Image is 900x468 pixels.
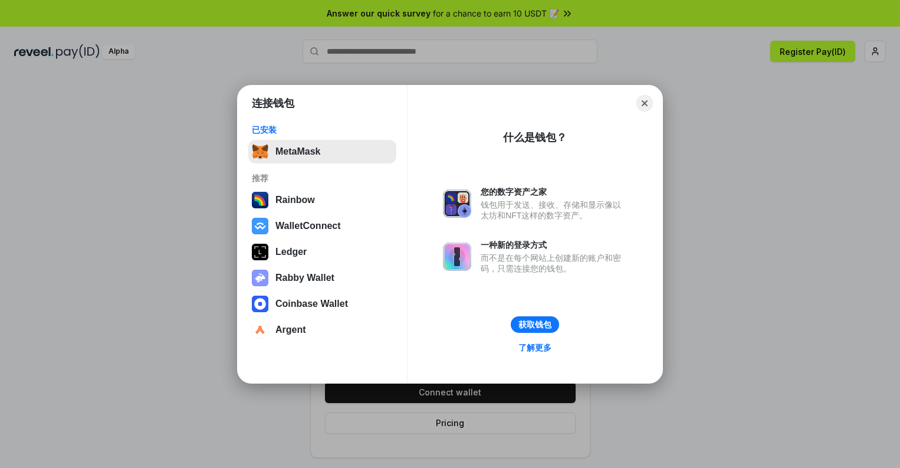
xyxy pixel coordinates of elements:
div: Rabby Wallet [275,273,334,283]
img: svg+xml,%3Csvg%20width%3D%22120%22%20height%3D%22120%22%20viewBox%3D%220%200%20120%20120%22%20fil... [252,192,268,208]
div: 您的数字资产之家 [481,186,627,197]
div: MetaMask [275,146,320,157]
div: 而不是在每个网站上创建新的账户和密码，只需连接您的钱包。 [481,253,627,274]
img: svg+xml,%3Csvg%20fill%3D%22none%22%20height%3D%2233%22%20viewBox%3D%220%200%2035%2033%22%20width%... [252,143,268,160]
img: svg+xml,%3Csvg%20width%3D%2228%22%20height%3D%2228%22%20viewBox%3D%220%200%2028%2028%22%20fill%3D... [252,322,268,338]
div: Rainbow [275,195,315,205]
button: Rainbow [248,188,396,212]
button: MetaMask [248,140,396,163]
button: Rabby Wallet [248,266,396,290]
img: svg+xml,%3Csvg%20xmlns%3D%22http%3A%2F%2Fwww.w3.org%2F2000%2Fsvg%22%20fill%3D%22none%22%20viewBox... [252,270,268,286]
img: svg+xml,%3Csvg%20xmlns%3D%22http%3A%2F%2Fwww.w3.org%2F2000%2Fsvg%22%20width%3D%2228%22%20height%3... [252,244,268,260]
img: svg+xml,%3Csvg%20xmlns%3D%22http%3A%2F%2Fwww.w3.org%2F2000%2Fsvg%22%20fill%3D%22none%22%20viewBox... [443,243,471,271]
div: Ledger [275,247,307,257]
a: 了解更多 [511,340,559,355]
img: svg+xml,%3Csvg%20width%3D%2228%22%20height%3D%2228%22%20viewBox%3D%220%200%2028%2028%22%20fill%3D... [252,218,268,234]
div: Argent [275,325,306,335]
div: WalletConnect [275,221,341,231]
div: 获取钱包 [518,319,551,330]
div: 一种新的登录方式 [481,240,627,250]
div: 什么是钱包？ [503,130,567,145]
button: Coinbase Wallet [248,292,396,316]
h1: 连接钱包 [252,96,294,110]
div: 已安装 [252,125,393,135]
img: svg+xml,%3Csvg%20xmlns%3D%22http%3A%2F%2Fwww.w3.org%2F2000%2Fsvg%22%20fill%3D%22none%22%20viewBox... [443,189,471,218]
img: svg+xml,%3Csvg%20width%3D%2228%22%20height%3D%2228%22%20viewBox%3D%220%200%2028%2028%22%20fill%3D... [252,296,268,312]
div: 推荐 [252,173,393,184]
div: 钱包用于发送、接收、存储和显示像以太坊和NFT这样的数字资产。 [481,199,627,221]
button: Argent [248,318,396,342]
button: Close [636,95,653,112]
div: Coinbase Wallet [275,299,348,309]
button: WalletConnect [248,214,396,238]
button: 获取钱包 [511,316,559,333]
button: Ledger [248,240,396,264]
div: 了解更多 [518,342,551,353]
